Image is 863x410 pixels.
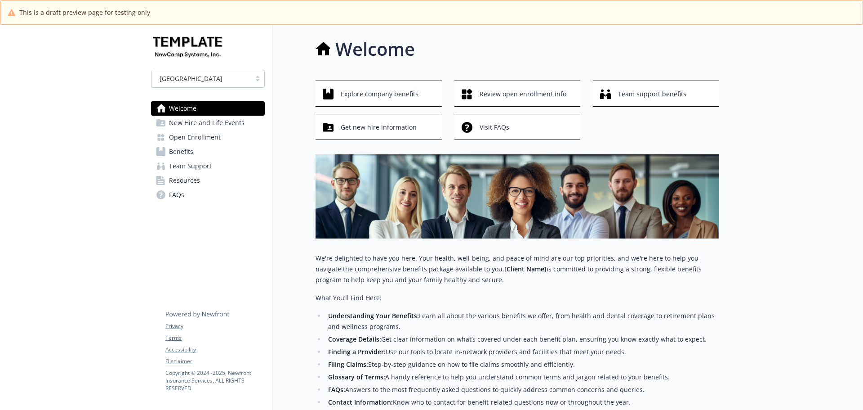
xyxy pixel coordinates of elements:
strong: [Client Name] [504,265,547,273]
button: Visit FAQs [454,114,581,140]
span: Benefits [169,144,193,159]
h1: Welcome [335,36,415,63]
strong: Glossary of Terms: [328,373,385,381]
a: Team Support [151,159,265,173]
img: overview page banner [316,154,719,239]
li: Know who to contact for benefit-related questions now or throughout the year. [325,397,719,408]
span: This is a draft preview page for testing only [19,8,150,17]
span: Get new hire information [341,119,417,136]
li: Use our tools to locate in-network providers and facilities that meet your needs. [325,347,719,357]
a: Benefits [151,144,265,159]
a: New Hire and Life Events [151,116,265,130]
button: Team support benefits [593,81,719,107]
span: Explore company benefits [341,86,418,103]
span: FAQs [169,188,184,202]
strong: Understanding Your Benefits: [328,311,419,320]
a: Resources [151,173,265,188]
a: Accessibility [165,346,264,354]
span: [GEOGRAPHIC_DATA] [156,74,246,83]
button: Explore company benefits [316,81,442,107]
span: Review open enrollment info [480,86,566,103]
li: A handy reference to help you understand common terms and jargon related to your benefits. [325,372,719,383]
strong: Coverage Details: [328,335,381,343]
strong: Finding a Provider: [328,347,386,356]
button: Review open enrollment info [454,81,581,107]
li: Learn all about the various benefits we offer, from health and dental coverage to retirement plan... [325,311,719,332]
span: Resources [169,173,200,188]
a: Disclaimer [165,357,264,365]
a: Open Enrollment [151,130,265,144]
li: Answers to the most frequently asked questions to quickly address common concerns and queries. [325,384,719,395]
span: Team Support [169,159,212,173]
strong: Filing Claims: [328,360,368,369]
strong: Contact Information: [328,398,393,406]
span: New Hire and Life Events [169,116,245,130]
strong: FAQs: [328,385,345,394]
a: Welcome [151,101,265,116]
li: Get clear information on what’s covered under each benefit plan, ensuring you know exactly what t... [325,334,719,345]
a: Terms [165,334,264,342]
span: Visit FAQs [480,119,509,136]
li: Step-by-step guidance on how to file claims smoothly and efficiently. [325,359,719,370]
span: [GEOGRAPHIC_DATA] [160,74,222,83]
span: Welcome [169,101,196,116]
p: We're delighted to have you here. Your health, well-being, and peace of mind are our top prioriti... [316,253,719,285]
p: What You’ll Find Here: [316,293,719,303]
a: FAQs [151,188,265,202]
span: Team support benefits [618,86,686,103]
button: Get new hire information [316,114,442,140]
a: Privacy [165,322,264,330]
p: Copyright © 2024 - 2025 , Newfront Insurance Services, ALL RIGHTS RESERVED [165,369,264,392]
span: Open Enrollment [169,130,221,144]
